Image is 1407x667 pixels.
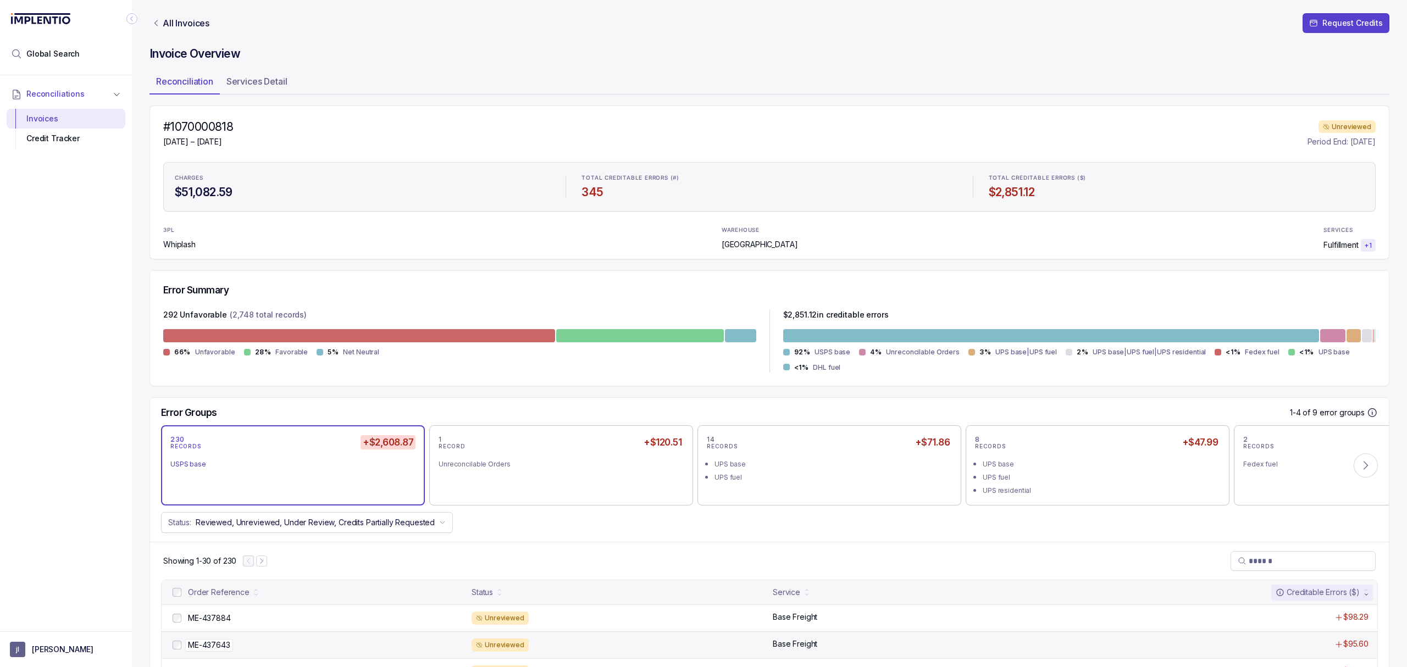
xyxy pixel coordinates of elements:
[1245,347,1279,358] p: Fedex fuel
[1343,638,1369,649] p: $95.60
[343,347,379,358] p: Net Neutral
[773,612,817,622] p: Base Freight
[149,18,212,29] a: Link All Invoices
[982,167,1371,207] li: Statistic TOTAL CREDITABLE ERRORS ($)
[773,587,800,598] div: Service
[1322,18,1383,29] p: Request Credits
[149,73,1389,95] ul: Tab Group
[163,18,209,29] p: All Invoices
[125,12,139,25] div: Collapse Icon
[1320,407,1365,418] p: error groups
[983,472,1219,483] div: UPS fuel
[10,642,122,657] button: User initials[PERSON_NAME]
[813,362,840,373] p: DHL fuel
[581,175,679,181] p: TOTAL CREDITABLE ERRORS (#)
[794,363,809,372] p: <1%
[173,641,181,649] input: checkbox-checkbox
[472,612,529,625] div: Unreviewed
[714,472,951,483] div: UPS fuel
[163,555,236,566] p: Showing 1-30 of 230
[794,348,811,357] p: 92%
[581,185,957,200] h4: 345
[161,512,453,533] button: Status:Reviewed, Unreviewed, Under Review, Credits Partially Requested
[1343,612,1369,622] p: $98.29
[1180,435,1220,449] h5: +$47.99
[1290,407,1320,418] p: 1-4 of 9
[979,348,991,357] p: 3%
[361,435,416,449] h5: +$2,608.87
[975,435,980,444] p: 8
[722,239,798,250] p: [GEOGRAPHIC_DATA]
[913,435,952,449] h5: +$71.86
[195,347,235,358] p: Unfavorable
[173,588,181,597] input: checkbox-checkbox
[163,555,236,566] div: Remaining page entries
[1093,347,1206,358] p: UPS base|UPS fuel|UPS residential
[439,443,466,450] p: RECORD
[163,119,233,135] h4: #1070000818
[1303,13,1389,33] button: Request Credits
[975,443,1006,450] p: RECORDS
[220,73,294,95] li: Tab Services Detail
[472,587,493,598] div: Status
[170,435,185,444] p: 230
[226,75,287,88] p: Services Detail
[1276,587,1360,598] div: Creditable Errors ($)
[32,644,93,655] p: [PERSON_NAME]
[439,459,675,470] div: Unreconcilable Orders
[188,587,250,598] div: Order Reference
[26,88,85,99] span: Reconciliations
[1323,227,1353,234] p: SERVICES
[1308,136,1376,147] p: Period End: [DATE]
[168,517,191,528] p: Status:
[886,347,959,358] p: Unreconcilable Orders
[815,347,850,358] p: USPS base
[230,309,307,323] p: (2,748 total records)
[255,348,272,357] p: 28%
[149,73,220,95] li: Tab Reconciliation
[1077,348,1088,357] p: 2%
[163,227,192,234] p: 3PL
[174,348,191,357] p: 66%
[196,517,435,528] p: Reviewed, Unreviewed, Under Review, Credits Partially Requested
[773,638,817,649] p: Base Freight
[641,435,684,449] h5: +$120.51
[170,459,407,470] div: USPS base
[173,614,181,622] input: checkbox-checkbox
[188,613,231,624] p: ME-437884
[983,459,1219,470] div: UPS base
[1299,348,1314,357] p: <1%
[989,175,1087,181] p: TOTAL CREDITABLE ERRORS ($)
[163,136,233,147] p: [DATE] – [DATE]
[870,348,882,357] p: 4%
[161,407,217,419] h5: Error Groups
[7,82,125,106] button: Reconciliations
[983,485,1219,496] div: UPS residential
[156,75,213,88] p: Reconciliation
[1243,443,1274,450] p: RECORDS
[707,443,738,450] p: RECORDS
[1323,240,1358,251] p: Fulfillment
[163,284,229,296] h5: Error Summary
[1243,435,1248,444] p: 2
[7,107,125,151] div: Reconciliations
[472,638,529,652] div: Unreviewed
[163,239,196,250] p: Whiplash
[163,309,227,323] p: 292 Unfavorable
[722,227,760,234] p: WAREHOUSE
[1226,348,1240,357] p: <1%
[783,309,889,323] p: $ 2,851.12 in creditable errors
[1364,241,1372,250] p: + 1
[185,639,233,651] p: ME-437643
[10,642,25,657] span: User initials
[26,48,80,59] span: Global Search
[175,175,203,181] p: CHARGES
[989,185,1364,200] h4: $2,851.12
[175,185,550,200] h4: $51,082.59
[163,162,1376,212] ul: Statistic Highlights
[1319,347,1350,358] p: UPS base
[707,435,714,444] p: 14
[439,435,442,444] p: 1
[995,347,1057,358] p: UPS base|UPS fuel
[256,555,267,566] button: Next Page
